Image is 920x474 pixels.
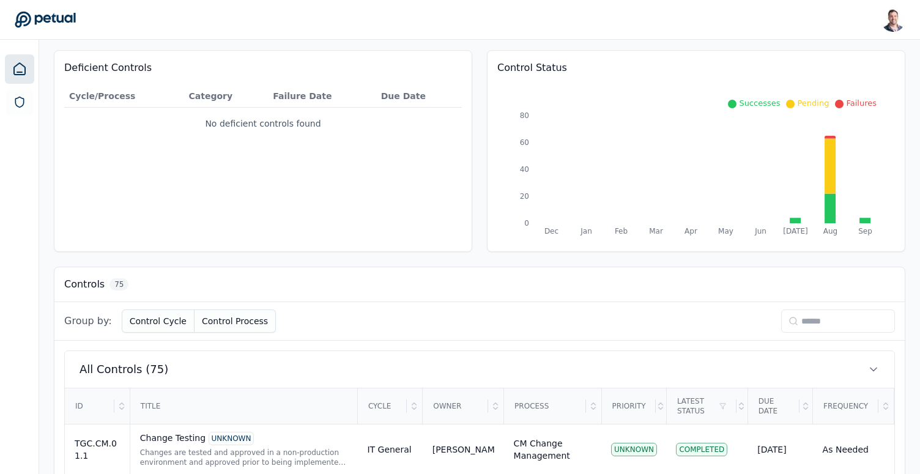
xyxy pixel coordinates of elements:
[209,432,254,445] div: UNKNOWN
[268,85,376,108] th: Failure Date
[611,443,657,456] div: UNKNOWN
[64,314,112,328] span: Group by:
[684,227,697,235] tspan: Apr
[846,98,877,108] span: Failures
[195,309,276,333] button: Control Process
[858,227,872,235] tspan: Sep
[749,389,799,423] div: Due Date
[140,432,348,445] div: Change Testing
[520,111,529,120] tspan: 80
[65,389,114,423] div: ID
[376,85,462,108] th: Due Date
[140,448,348,467] div: Changes are tested and approved in a non-production environment and approved prior to being imple...
[739,98,780,108] span: Successes
[15,11,76,28] a: Go to Dashboard
[649,227,663,235] tspan: Mar
[64,85,184,108] th: Cycle/Process
[823,227,837,235] tspan: Aug
[64,108,462,140] td: No deficient controls found
[109,278,128,291] span: 75
[64,277,105,292] h3: Controls
[505,389,585,423] div: Process
[520,192,529,201] tspan: 20
[783,227,808,235] tspan: [DATE]
[423,389,488,423] div: Owner
[520,138,529,147] tspan: 60
[580,227,592,235] tspan: Jan
[497,61,895,75] h3: Control Status
[122,309,195,333] button: Control Cycle
[514,437,592,462] div: CM Change Management
[667,389,736,423] div: Latest Status
[797,98,829,108] span: Pending
[881,7,905,32] img: Snir Kodesh
[80,361,168,378] span: All Controls (75)
[65,351,894,388] button: All Controls (75)
[754,227,766,235] tspan: Jun
[184,85,269,108] th: Category
[603,389,656,423] div: Priority
[757,443,803,456] div: [DATE]
[520,165,529,174] tspan: 40
[358,389,407,423] div: Cycle
[131,389,357,423] div: Title
[5,54,34,84] a: Dashboard
[814,389,878,423] div: Frequency
[75,437,120,462] div: TGC.CM.01.1
[718,227,733,235] tspan: May
[64,61,462,75] h3: Deficient Controls
[544,227,558,235] tspan: Dec
[6,89,33,116] a: SOC 1 Reports
[432,443,494,456] div: [PERSON_NAME]
[524,219,529,228] tspan: 0
[676,443,727,456] div: Completed
[615,227,628,235] tspan: Feb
